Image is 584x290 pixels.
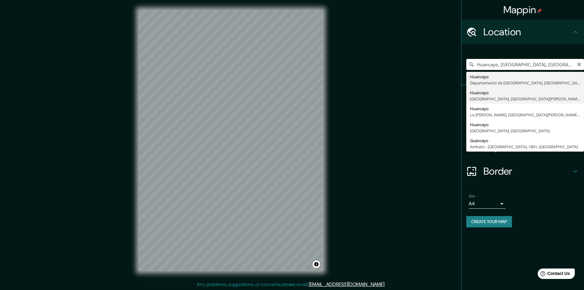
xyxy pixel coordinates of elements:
button: Create your map [466,216,512,227]
div: Huancayo [470,74,580,80]
div: A4 [469,199,506,209]
div: Border [461,159,584,184]
iframe: Help widget launcher [529,266,577,283]
h4: Border [483,165,572,177]
canvas: Map [139,10,323,271]
div: Layout [461,134,584,159]
div: Location [461,20,584,44]
div: Lo [PERSON_NAME], [GEOGRAPHIC_DATA][PERSON_NAME], [GEOGRAPHIC_DATA] [470,112,580,118]
input: Pick your city or area [466,59,584,70]
a: [EMAIL_ADDRESS][DOMAIN_NAME] [309,281,384,288]
img: pin-icon.png [537,8,542,13]
div: Departamento de [GEOGRAPHIC_DATA], [GEOGRAPHIC_DATA] [470,80,580,86]
div: Pins [461,85,584,110]
div: Ambato - [GEOGRAPHIC_DATA], 1801, [GEOGRAPHIC_DATA] [470,144,580,150]
div: . [385,281,386,288]
div: [GEOGRAPHIC_DATA], [GEOGRAPHIC_DATA] [470,128,580,134]
h4: Mappin [503,4,542,16]
h4: Location [483,26,572,38]
button: Toggle attribution [313,261,320,268]
div: Guancayo [470,137,580,144]
h4: Layout [483,141,572,153]
p: Any problems, suggestions, or concerns please email . [197,281,385,288]
div: [GEOGRAPHIC_DATA], [GEOGRAPHIC_DATA][PERSON_NAME] 7910000, [GEOGRAPHIC_DATA] [470,96,580,102]
label: Size [469,194,475,199]
div: Huancayo [470,122,580,128]
div: . [386,281,387,288]
div: Huancayo [470,90,580,96]
button: Clear [577,61,582,67]
div: Huancayo [470,106,580,112]
div: Style [461,110,584,134]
